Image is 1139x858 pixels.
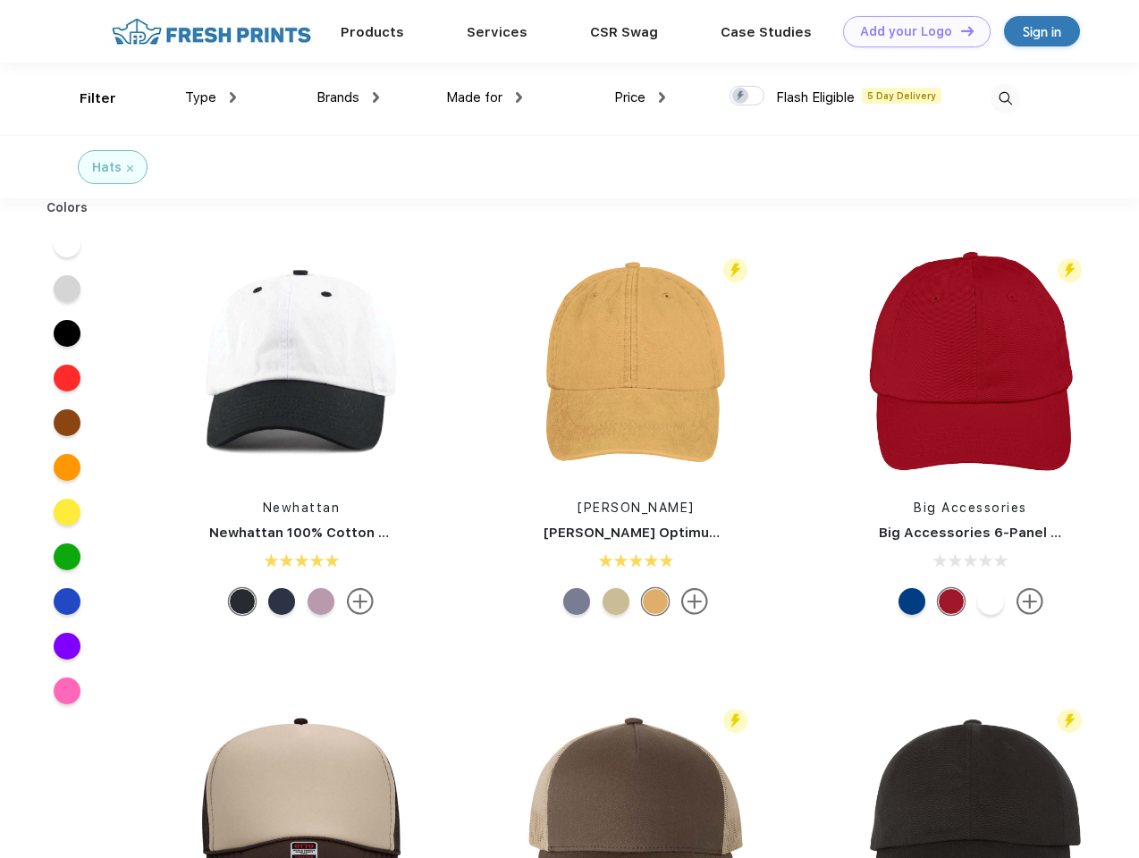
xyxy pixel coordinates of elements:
div: Add your Logo [860,24,952,39]
span: Price [614,89,645,105]
img: flash_active_toggle.svg [1058,709,1082,733]
img: more.svg [681,588,708,615]
div: Mustard [642,588,669,615]
img: func=resize&h=266 [182,243,420,481]
div: White Navy [268,588,295,615]
a: [PERSON_NAME] Optimum Pigment Dyed-Cap [544,525,855,541]
div: White [977,588,1004,615]
img: dropdown.png [659,92,665,103]
img: DT [961,26,974,36]
div: Periwinkle [563,588,590,615]
img: flash_active_toggle.svg [723,709,747,733]
div: Chamois [603,588,629,615]
div: Red [938,588,965,615]
img: dropdown.png [230,92,236,103]
img: dropdown.png [373,92,379,103]
span: Brands [316,89,359,105]
div: Sign in [1023,21,1061,42]
img: func=resize&h=266 [852,243,1090,481]
img: more.svg [1017,588,1043,615]
a: Newhattan [263,500,341,515]
img: func=resize&h=266 [517,243,755,481]
img: flash_active_toggle.svg [723,258,747,282]
div: Hats [92,158,122,177]
a: [PERSON_NAME] [578,500,695,515]
img: flash_active_toggle.svg [1058,258,1082,282]
a: Big Accessories [914,500,1027,515]
a: Newhattan 100% Cotton Stone Washed Cap [209,525,508,541]
span: Type [185,89,216,105]
span: 5 Day Delivery [862,88,941,104]
img: filter_cancel.svg [127,165,133,172]
span: Flash Eligible [776,89,855,105]
div: Filter [80,88,116,109]
a: Sign in [1004,16,1080,46]
div: True Royal [899,588,925,615]
img: dropdown.png [516,92,522,103]
a: Products [341,24,404,40]
img: desktop_search.svg [991,84,1020,114]
div: Colors [33,198,102,217]
span: Made for [446,89,502,105]
div: White Black [229,588,256,615]
div: White Light Pink [308,588,334,615]
img: fo%20logo%202.webp [106,16,316,47]
img: more.svg [347,588,374,615]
